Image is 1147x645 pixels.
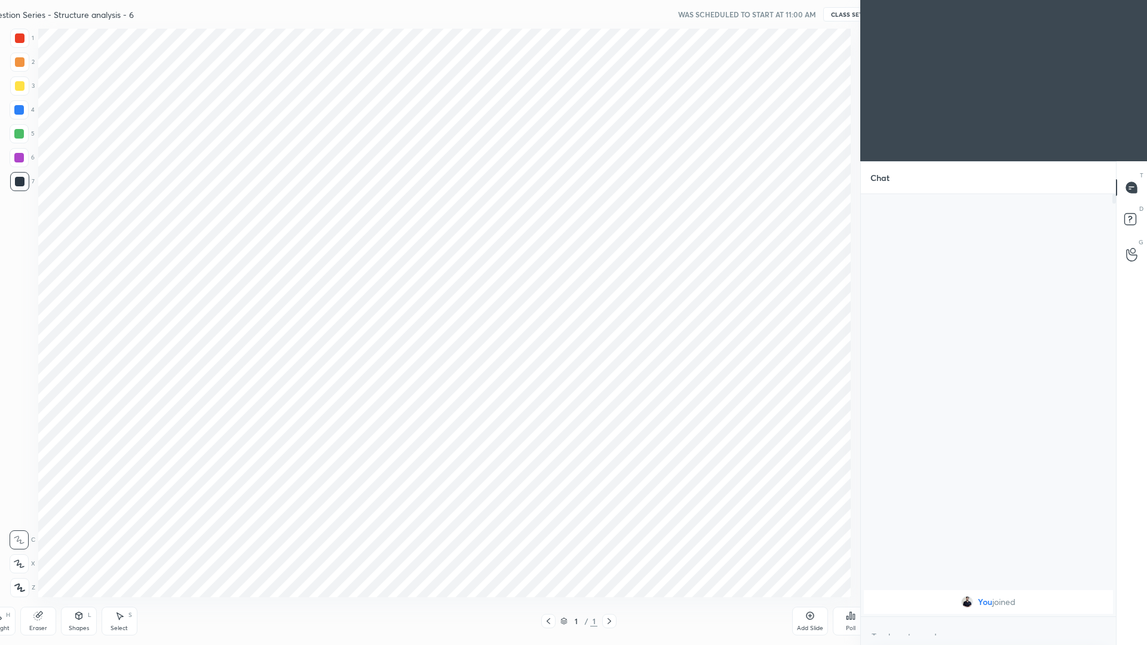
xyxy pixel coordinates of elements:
[10,172,35,191] div: 7
[846,625,855,631] div: Poll
[10,124,35,143] div: 5
[590,616,597,626] div: 1
[10,530,35,549] div: C
[1139,204,1143,213] p: D
[570,618,582,625] div: 1
[128,612,132,618] div: S
[10,29,34,48] div: 1
[10,148,35,167] div: 6
[6,612,10,618] div: H
[88,612,91,618] div: L
[797,625,823,631] div: Add Slide
[861,162,899,193] p: Chat
[861,588,1116,616] div: grid
[961,596,973,608] img: 3a38f146e3464b03b24dd93f76ec5ac5.jpg
[69,625,89,631] div: Shapes
[10,76,35,96] div: 3
[1139,238,1143,247] p: G
[678,9,816,20] h5: WAS SCHEDULED TO START AT 11:00 AM
[10,554,35,573] div: X
[10,100,35,119] div: 4
[1140,171,1143,180] p: T
[584,618,588,625] div: /
[111,625,128,631] div: Select
[29,625,47,631] div: Eraser
[823,7,889,21] button: CLASS SETTINGS
[10,578,35,597] div: Z
[978,597,992,607] span: You
[992,597,1016,607] span: joined
[10,53,35,72] div: 2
